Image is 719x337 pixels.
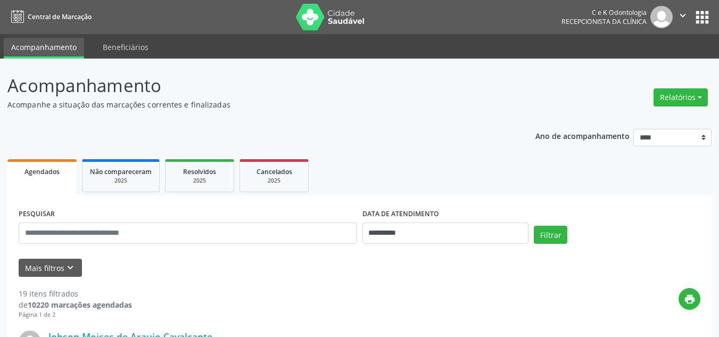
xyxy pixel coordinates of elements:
[19,310,132,319] div: Página 1 de 2
[183,167,216,176] span: Resolvidos
[534,226,567,244] button: Filtrar
[561,17,647,26] span: Recepcionista da clínica
[64,262,76,274] i: keyboard_arrow_down
[4,38,84,59] a: Acompanhamento
[90,167,152,176] span: Não compareceram
[362,206,439,223] label: DATA DE ATENDIMENTO
[90,177,152,185] div: 2025
[7,99,500,110] p: Acompanhe a situação das marcações correntes e finalizadas
[247,177,301,185] div: 2025
[173,177,226,185] div: 2025
[693,8,712,27] button: apps
[19,259,82,277] button: Mais filtroskeyboard_arrow_down
[28,12,92,21] span: Central de Marcação
[257,167,292,176] span: Cancelados
[28,300,132,310] strong: 10220 marcações agendadas
[19,288,132,299] div: 19 itens filtrados
[650,6,673,28] img: img
[19,206,55,223] label: PESQUISAR
[535,129,630,142] p: Ano de acompanhamento
[684,293,696,305] i: print
[7,8,92,26] a: Central de Marcação
[673,6,693,28] button: 
[95,38,156,56] a: Beneficiários
[7,72,500,99] p: Acompanhamento
[679,288,700,310] button: print
[654,88,708,106] button: Relatórios
[677,10,689,21] i: 
[561,8,647,17] div: C e K Odontologia
[19,299,132,310] div: de
[24,167,60,176] span: Agendados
